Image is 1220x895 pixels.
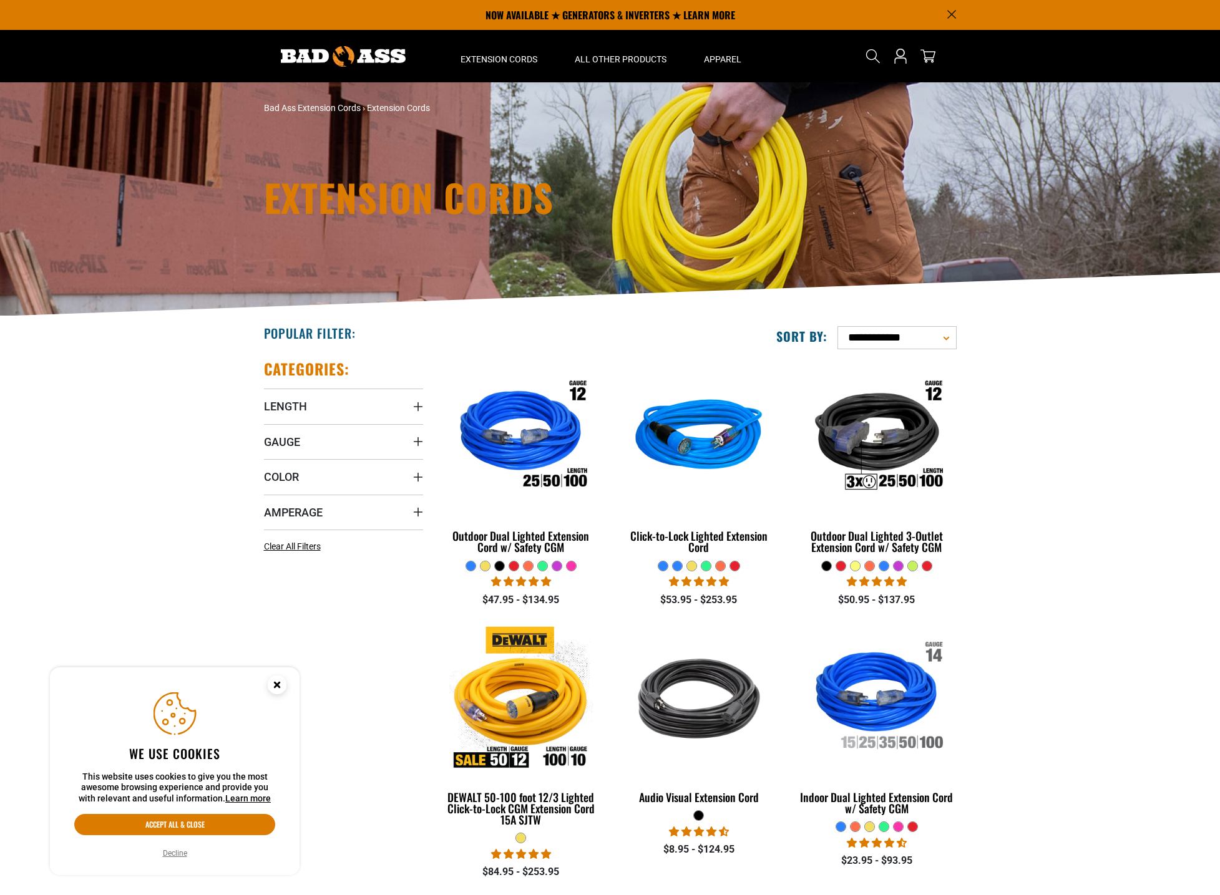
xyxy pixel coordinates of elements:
img: blue [620,365,778,509]
div: $23.95 - $93.95 [797,853,956,868]
div: Outdoor Dual Lighted Extension Cord w/ Safety CGM [442,530,601,553]
h2: Categories: [264,359,350,379]
summary: All Other Products [556,30,685,82]
aside: Cookie Consent [50,667,300,876]
span: Clear All Filters [264,541,321,551]
label: Sort by: [776,328,827,344]
summary: Color [264,459,423,494]
span: Color [264,470,299,484]
a: Learn more [225,793,271,803]
img: DEWALT 50-100 foot 12/3 Lighted Click-to-Lock CGM Extension Cord 15A SJTW [442,626,600,770]
div: Indoor Dual Lighted Extension Cord w/ Safety CGM [797,791,956,814]
h1: Extension Cords [264,178,720,216]
span: 4.70 stars [669,826,729,838]
a: black Audio Visual Extension Cord [619,621,778,810]
div: $47.95 - $134.95 [442,593,601,607]
span: 4.87 stars [669,576,729,588]
span: Extension Cords [367,103,430,113]
span: Apparel [704,54,741,65]
span: All Other Products [575,54,666,65]
p: This website uses cookies to give you the most awesome browsing experience and provide you with r... [74,772,275,805]
a: Outdoor Dual Lighted 3-Outlet Extension Cord w/ Safety CGM Outdoor Dual Lighted 3-Outlet Extensio... [797,359,956,560]
div: $50.95 - $137.95 [797,593,956,607]
span: Gauge [264,435,300,449]
div: DEWALT 50-100 foot 12/3 Lighted Click-to-Lock CGM Extension Cord 15A SJTW [442,791,601,825]
a: Indoor Dual Lighted Extension Cord w/ Safety CGM Indoor Dual Lighted Extension Cord w/ Safety CGM [797,621,956,821]
img: Outdoor Dual Lighted Extension Cord w/ Safety CGM [442,365,600,509]
a: Bad Ass Extension Cords [264,103,361,113]
img: Outdoor Dual Lighted 3-Outlet Extension Cord w/ Safety CGM [798,365,955,509]
h2: Popular Filter: [264,325,356,341]
button: Decline [159,847,191,859]
span: 4.40 stars [847,837,907,849]
span: 4.84 stars [491,848,551,860]
summary: Length [264,389,423,423]
summary: Search [863,46,883,66]
span: › [363,103,365,113]
h2: We use cookies [74,745,275,762]
div: Audio Visual Extension Cord [619,791,778,803]
div: $53.95 - $253.95 [619,593,778,607]
span: 4.80 stars [847,576,907,588]
summary: Gauge [264,424,423,459]
span: Extension Cords [461,54,537,65]
div: Click-to-Lock Lighted Extension Cord [619,530,778,553]
summary: Amperage [264,495,423,530]
button: Accept all & close [74,814,275,835]
summary: Extension Cords [442,30,556,82]
div: $8.95 - $124.95 [619,842,778,857]
nav: breadcrumbs [264,102,720,115]
span: 4.81 stars [491,576,551,588]
img: black [620,626,778,770]
summary: Apparel [685,30,760,82]
img: Indoor Dual Lighted Extension Cord w/ Safety CGM [798,626,955,770]
span: Length [264,399,307,414]
div: Outdoor Dual Lighted 3-Outlet Extension Cord w/ Safety CGM [797,530,956,553]
img: Bad Ass Extension Cords [281,46,406,67]
div: $84.95 - $253.95 [442,864,601,879]
a: Outdoor Dual Lighted Extension Cord w/ Safety CGM Outdoor Dual Lighted Extension Cord w/ Safety CGM [442,359,601,560]
a: blue Click-to-Lock Lighted Extension Cord [619,359,778,560]
a: DEWALT 50-100 foot 12/3 Lighted Click-to-Lock CGM Extension Cord 15A SJTW DEWALT 50-100 foot 12/3... [442,621,601,833]
span: Amperage [264,505,323,520]
a: Clear All Filters [264,540,326,553]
